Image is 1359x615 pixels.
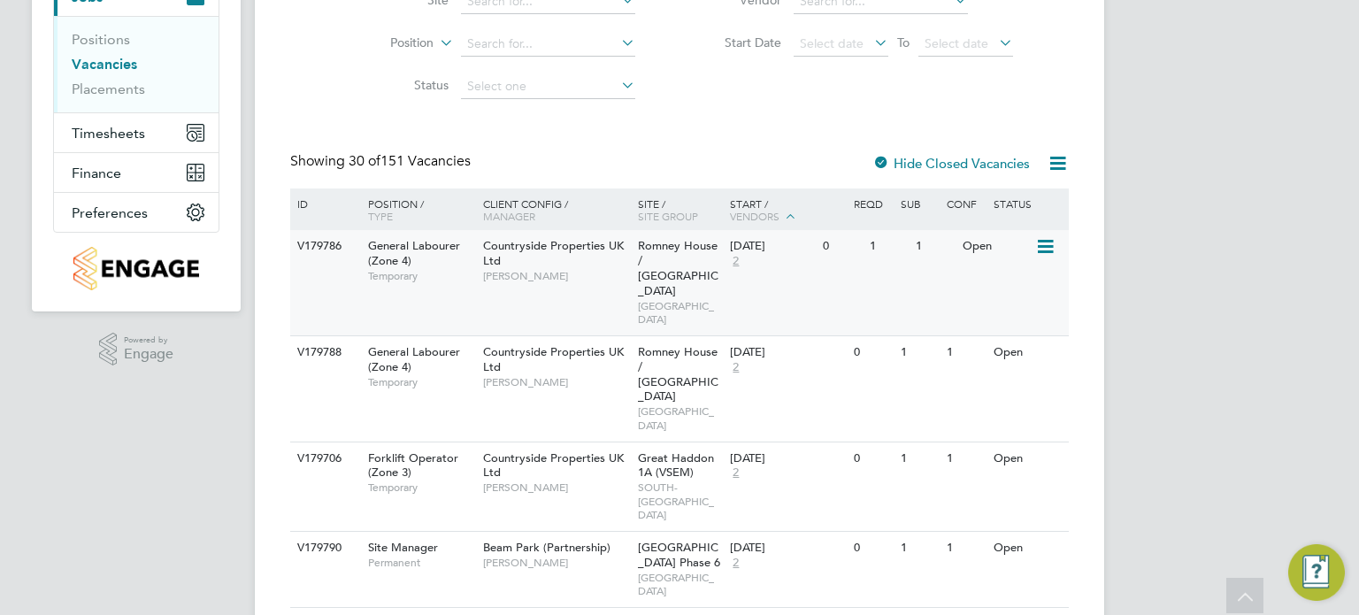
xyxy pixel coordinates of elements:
div: 0 [818,230,864,263]
img: countryside-properties-logo-retina.png [73,247,198,290]
button: Preferences [54,193,219,232]
div: [DATE] [730,239,814,254]
div: [DATE] [730,451,845,466]
span: Great Haddon 1A (VSEM) [638,450,714,480]
input: Select one [461,74,635,99]
span: Romney House / [GEOGRAPHIC_DATA] [638,238,718,298]
a: Placements [72,81,145,97]
div: V179788 [293,336,355,369]
button: Engage Resource Center [1288,544,1345,601]
span: 2 [730,556,741,571]
div: ID [293,188,355,219]
span: Countryside Properties UK Ltd [483,238,624,268]
span: [GEOGRAPHIC_DATA] [638,571,722,598]
span: [PERSON_NAME] [483,480,629,495]
button: Timesheets [54,113,219,152]
div: 1 [942,442,988,475]
span: Site Manager [368,540,438,555]
label: Position [332,35,434,52]
span: Engage [124,347,173,362]
div: V179706 [293,442,355,475]
span: 2 [730,465,741,480]
div: 0 [849,336,895,369]
div: Status [989,188,1066,219]
button: Finance [54,153,219,192]
div: Client Config / [479,188,633,231]
div: 1 [942,336,988,369]
span: 2 [730,254,741,269]
div: 1 [896,442,942,475]
a: Go to home page [53,247,219,290]
div: V179790 [293,532,355,565]
div: Showing [290,152,474,171]
a: Powered byEngage [99,333,174,366]
div: Open [958,230,1035,263]
div: Start / [726,188,849,233]
label: Status [347,77,449,93]
div: Position / [355,188,479,231]
span: Permanent [368,556,474,570]
span: Finance [72,165,121,181]
span: [GEOGRAPHIC_DATA] Phase 6 [638,540,720,570]
div: 1 [896,532,942,565]
div: V179786 [293,230,355,263]
a: Positions [72,31,130,48]
div: 0 [849,442,895,475]
div: 1 [911,230,957,263]
span: Countryside Properties UK Ltd [483,450,624,480]
span: Type [368,209,393,223]
span: Site Group [638,209,698,223]
span: Preferences [72,204,148,221]
span: Romney House / [GEOGRAPHIC_DATA] [638,344,718,404]
span: Beam Park (Partnership) [483,540,610,555]
span: General Labourer (Zone 4) [368,344,460,374]
label: Hide Closed Vacancies [872,155,1030,172]
span: [PERSON_NAME] [483,269,629,283]
span: [PERSON_NAME] [483,556,629,570]
span: Manager [483,209,535,223]
span: Timesheets [72,125,145,142]
span: Select date [925,35,988,51]
span: Powered by [124,333,173,348]
div: Site / [633,188,726,231]
label: Start Date [679,35,781,50]
span: 2 [730,360,741,375]
span: SOUTH-[GEOGRAPHIC_DATA] [638,480,722,522]
div: 0 [849,532,895,565]
span: Vendors [730,209,779,223]
div: 1 [865,230,911,263]
div: Open [989,532,1066,565]
span: Temporary [368,269,474,283]
span: Forklift Operator (Zone 3) [368,450,458,480]
span: General Labourer (Zone 4) [368,238,460,268]
span: [GEOGRAPHIC_DATA] [638,404,722,432]
span: [PERSON_NAME] [483,375,629,389]
input: Search for... [461,32,635,57]
div: [DATE] [730,345,845,360]
div: 1 [896,336,942,369]
span: Temporary [368,375,474,389]
span: [GEOGRAPHIC_DATA] [638,299,722,327]
div: 1 [942,532,988,565]
div: Conf [942,188,988,219]
span: Temporary [368,480,474,495]
span: Countryside Properties UK Ltd [483,344,624,374]
div: Open [989,336,1066,369]
span: 151 Vacancies [349,152,471,170]
div: [DATE] [730,541,845,556]
span: Select date [800,35,864,51]
div: Sub [896,188,942,219]
span: To [892,31,915,54]
span: 30 of [349,152,380,170]
div: Jobs [54,16,219,112]
div: Reqd [849,188,895,219]
div: Open [989,442,1066,475]
a: Vacancies [72,56,137,73]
